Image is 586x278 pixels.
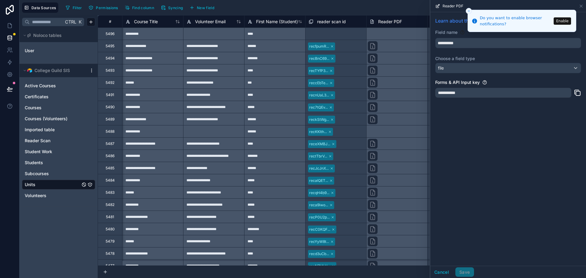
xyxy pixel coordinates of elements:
[309,215,330,220] div: recP0U2p...
[25,94,49,100] span: Certificates
[25,182,35,188] span: Units
[25,48,34,54] span: User
[22,2,58,13] button: Data Sources
[96,5,118,10] span: Permissions
[480,15,552,27] div: Do you want to enable browser notifications?
[159,3,185,12] button: Syncing
[435,63,581,73] button: file
[25,149,52,155] span: Student Work
[309,251,329,257] div: recd3uCb...
[25,171,80,177] a: Subcourses
[435,56,581,62] label: Choose a field type
[73,5,82,10] span: Filter
[25,171,49,177] span: Subcourses
[187,3,216,12] button: New field
[106,92,114,97] div: 5491
[22,191,95,200] div: Volunteers
[25,127,80,133] a: Imported table
[86,3,122,12] a: Permissions
[106,31,114,36] div: 5496
[31,5,56,10] span: Data Sources
[466,8,472,14] button: Close toast
[159,3,187,12] a: Syncing
[197,5,214,10] span: New field
[25,160,80,166] a: Students
[78,20,82,24] span: K
[25,182,80,188] a: Units
[309,68,328,74] div: recTYfP3...
[435,17,536,24] span: Learn about the different fields you can add
[435,79,480,85] label: Forms & API Input key
[309,129,327,135] div: recKKlth...
[25,83,56,89] span: Active Courses
[106,190,114,195] div: 5483
[106,239,114,244] div: 5479
[378,19,402,25] span: Reader PDF
[309,44,329,49] div: recfpumR...
[63,3,84,12] button: Filter
[106,105,115,110] div: 5490
[123,3,156,12] button: Find column
[134,19,158,25] span: Course Title
[317,19,346,25] span: reader scan id
[25,138,80,144] a: Reader Scan
[25,116,80,122] a: Courses (Volunteers)
[106,227,115,232] div: 5480
[25,193,80,199] a: Volunteers
[25,105,42,111] span: Courses
[443,4,463,9] span: Reader PDF
[106,215,114,219] div: 5481
[34,67,70,74] span: College Guild SIS
[309,56,329,61] div: recBnC69...
[33,32,62,38] span: Noloco tables
[22,180,95,190] div: Units
[106,56,115,61] div: 5494
[106,153,114,158] div: 5486
[132,5,154,10] span: Find column
[106,178,115,183] div: 5484
[22,92,95,102] div: Certificates
[309,166,329,171] div: recJcJnX...
[309,239,329,244] div: recYyW8t...
[86,3,120,12] button: Permissions
[435,17,544,24] a: Learn about the different fields you can add
[106,251,114,256] div: 5478
[22,169,95,179] div: Subcourses
[309,117,329,122] div: reckStWg...
[25,193,46,199] span: Volunteers
[438,65,444,71] span: file
[106,263,114,268] div: 5477
[309,80,328,86] div: reccEbTe...
[25,83,80,89] a: Active Courses
[256,19,298,25] span: First Name (Student)
[22,66,87,75] button: Airtable LogoCollege Guild SIS
[309,92,329,98] div: recnUaL3...
[22,158,95,168] div: Students
[106,129,114,134] div: 5488
[106,68,114,73] div: 5493
[309,153,327,159] div: rectTbrV...
[22,81,95,91] div: Active Courses
[25,138,50,144] span: Reader Scan
[309,227,330,232] div: recC0KQF...
[25,160,43,166] span: Students
[106,117,114,122] div: 5489
[106,202,114,207] div: 5482
[25,105,80,111] a: Courses
[554,17,571,25] button: Enable
[309,141,330,147] div: receXMBJ...
[168,5,183,10] span: Syncing
[25,149,80,155] a: Student Work
[22,136,95,146] div: Reader Scan
[430,267,453,277] button: Cancel
[27,68,32,73] img: Airtable Logo
[22,103,95,113] div: Courses
[106,44,114,49] div: 5495
[22,31,92,40] button: Noloco tables
[309,178,328,183] div: recaIQET...
[25,116,67,122] span: Courses (Volunteers)
[309,202,328,208] div: reca9iwo...
[25,94,80,100] a: Certificates
[309,263,330,269] div: recN7ULU...
[64,18,77,26] span: Ctrl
